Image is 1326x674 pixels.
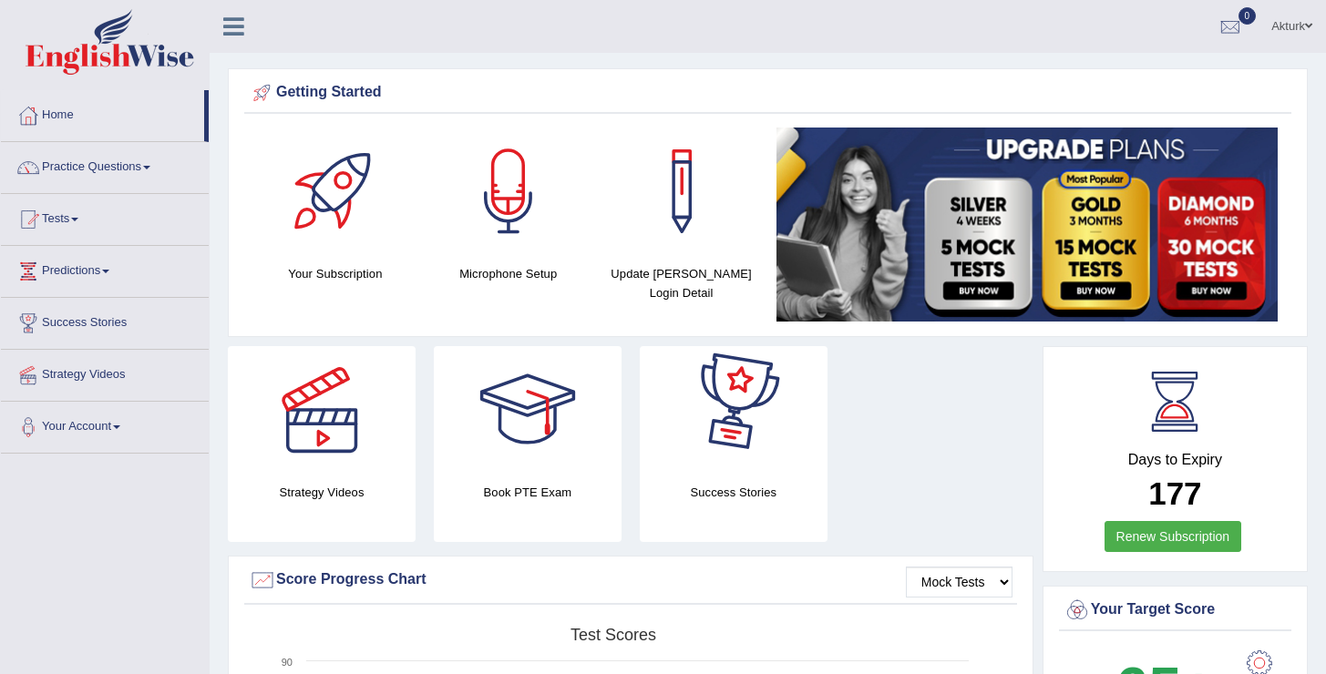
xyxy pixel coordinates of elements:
a: Success Stories [1,298,209,343]
span: 0 [1239,7,1257,25]
a: Home [1,90,204,136]
h4: Success Stories [640,483,827,502]
text: 90 [282,657,293,668]
a: Predictions [1,246,209,291]
div: Getting Started [249,79,1287,107]
b: 177 [1148,475,1201,511]
div: Score Progress Chart [249,567,1012,594]
h4: Days to Expiry [1064,452,1287,468]
a: Strategy Videos [1,350,209,395]
h4: Your Subscription [258,264,413,283]
img: small5.jpg [776,128,1278,322]
h4: Book PTE Exam [434,483,622,502]
a: Tests [1,194,209,240]
div: Your Target Score [1064,597,1287,624]
h4: Update [PERSON_NAME] Login Detail [604,264,759,302]
a: Renew Subscription [1105,521,1242,552]
a: Your Account [1,402,209,447]
h4: Strategy Videos [228,483,416,502]
h4: Microphone Setup [431,264,586,283]
tspan: Test scores [570,626,656,644]
a: Practice Questions [1,142,209,188]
